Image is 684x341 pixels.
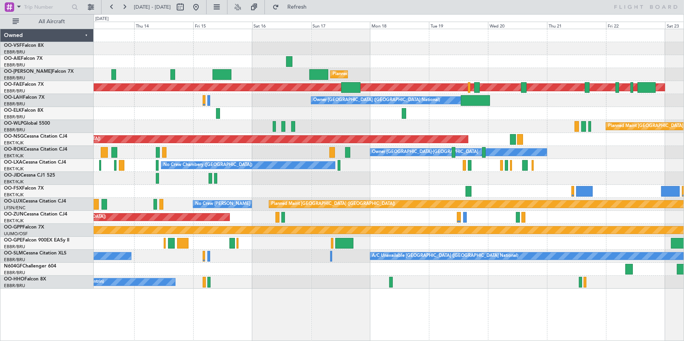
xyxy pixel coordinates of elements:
a: EBBR/BRU [4,244,25,250]
span: OO-WLP [4,121,23,126]
span: [DATE] - [DATE] [134,4,171,11]
a: EBBR/BRU [4,101,25,107]
div: Thu 14 [134,22,193,29]
div: Fri 15 [193,22,252,29]
span: OO-ZUN [4,212,24,217]
span: OO-LAH [4,95,23,100]
div: Fri 22 [606,22,665,29]
a: EBKT/KJK [4,140,24,146]
a: EBKT/KJK [4,218,24,224]
span: OO-JID [4,173,20,178]
a: OO-ELKFalcon 8X [4,108,43,113]
div: Planned Maint [GEOGRAPHIC_DATA] ([GEOGRAPHIC_DATA]) [271,198,395,210]
a: EBKT/KJK [4,192,24,198]
span: OO-VSF [4,43,22,48]
a: OO-HHOFalcon 8X [4,277,46,282]
span: OO-HHO [4,277,24,282]
a: OO-LUXCessna Citation CJ4 [4,199,66,204]
div: Sat 16 [252,22,311,29]
span: OO-[PERSON_NAME] [4,69,52,74]
a: OO-FSXFalcon 7X [4,186,44,191]
span: OO-FAE [4,82,22,87]
a: OO-JIDCessna CJ1 525 [4,173,55,178]
div: Mon 18 [370,22,429,29]
div: [DATE] [95,16,109,22]
a: EBBR/BRU [4,257,25,263]
a: OO-GPEFalcon 900EX EASy II [4,238,69,243]
div: No Crew [PERSON_NAME] ([PERSON_NAME]) [195,198,290,210]
a: EBBR/BRU [4,270,25,276]
span: All Aircraft [20,19,83,24]
a: EBBR/BRU [4,49,25,55]
span: N604GF [4,264,22,269]
a: OO-[PERSON_NAME]Falcon 7X [4,69,74,74]
div: Wed 13 [75,22,134,29]
a: EBBR/BRU [4,88,25,94]
div: Sun 17 [311,22,370,29]
a: OO-LAHFalcon 7X [4,95,44,100]
span: OO-NSG [4,134,24,139]
a: OO-AIEFalcon 7X [4,56,43,61]
span: OO-GPE [4,238,22,243]
a: OO-VSFFalcon 8X [4,43,44,48]
a: OO-NSGCessna Citation CJ4 [4,134,67,139]
a: N604GFChallenger 604 [4,264,56,269]
a: UUMO/OSF [4,231,28,237]
span: OO-FSX [4,186,22,191]
a: EBBR/BRU [4,283,25,289]
button: Refresh [269,1,316,13]
span: OO-LUX [4,199,22,204]
a: OO-SLMCessna Citation XLS [4,251,67,256]
span: OO-SLM [4,251,23,256]
div: Wed 20 [488,22,547,29]
span: OO-ROK [4,147,24,152]
div: Owner [GEOGRAPHIC_DATA]-[GEOGRAPHIC_DATA] [372,146,479,158]
span: Refresh [281,4,314,10]
div: Owner [GEOGRAPHIC_DATA] ([GEOGRAPHIC_DATA] National) [313,94,440,106]
span: OO-AIE [4,56,21,61]
div: No Crew Chambery ([GEOGRAPHIC_DATA]) [163,159,252,171]
a: LFSN/ENC [4,205,26,211]
a: OO-WLPGlobal 5500 [4,121,50,126]
a: OO-LXACessna Citation CJ4 [4,160,66,165]
a: EBBR/BRU [4,75,25,81]
span: OO-ELK [4,108,22,113]
a: EBKT/KJK [4,166,24,172]
a: OO-FAEFalcon 7X [4,82,44,87]
div: A/C Unavailable [GEOGRAPHIC_DATA] ([GEOGRAPHIC_DATA] National) [372,250,519,262]
a: OO-GPPFalcon 7X [4,225,44,230]
div: Planned Maint [GEOGRAPHIC_DATA] ([GEOGRAPHIC_DATA] National) [333,68,475,80]
span: OO-LXA [4,160,22,165]
span: OO-GPP [4,225,22,230]
a: EBKT/KJK [4,153,24,159]
a: EBBR/BRU [4,114,25,120]
div: Tue 19 [429,22,488,29]
a: OO-ZUNCessna Citation CJ4 [4,212,67,217]
button: All Aircraft [9,15,85,28]
a: EBBR/BRU [4,62,25,68]
a: EBKT/KJK [4,179,24,185]
a: EBBR/BRU [4,127,25,133]
a: OO-ROKCessna Citation CJ4 [4,147,67,152]
div: Thu 21 [547,22,606,29]
input: Trip Number [24,1,69,13]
